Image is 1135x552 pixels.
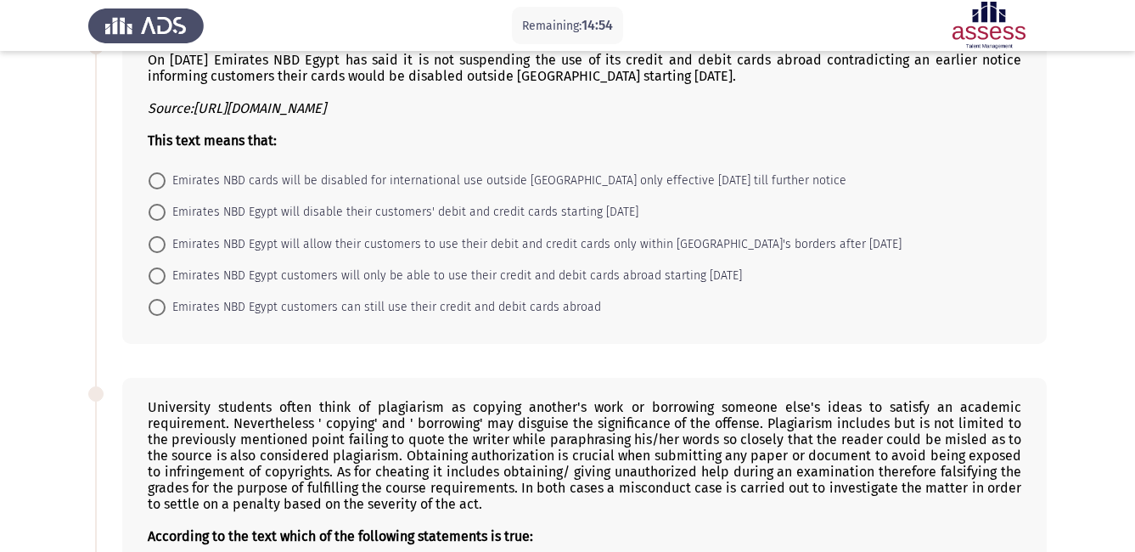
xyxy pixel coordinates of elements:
[88,2,204,49] img: Assess Talent Management logo
[148,132,277,149] b: This text means that:
[166,171,846,191] span: Emirates NBD cards will be disabled for international use outside [GEOGRAPHIC_DATA] only effectiv...
[166,297,601,318] span: Emirates NBD Egypt customers can still use their credit and debit cards abroad
[522,15,613,37] p: Remaining:
[148,52,1021,149] div: On [DATE] Emirates NBD Egypt has said it is not suspending the use of its credit and debit cards ...
[166,266,742,286] span: Emirates NBD Egypt customers will only be able to use their credit and debit cards abroad startin...
[931,2,1047,49] img: Assessment logo of ASSESS English Advanced
[166,202,638,222] span: Emirates NBD Egypt will disable their customers' debit and credit cards starting [DATE]
[166,234,902,255] span: Emirates NBD Egypt will allow their customers to use their debit and credit cards only within [GE...
[148,528,533,544] b: According to the text which of the following statements is true:
[582,17,613,33] span: 14:54
[148,100,326,116] i: Source:[URL][DOMAIN_NAME]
